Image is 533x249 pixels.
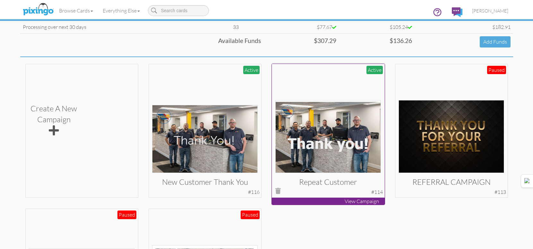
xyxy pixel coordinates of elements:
[280,178,376,186] h3: Repeat customer
[339,21,414,33] td: $105.24
[494,188,506,196] div: #113
[480,36,511,47] a: Add Funds
[339,33,414,50] td: $136.26
[275,100,381,173] img: 113352-1-1711554205526-771a72a44d76862e-qa.jpg
[371,188,383,196] div: #114
[272,198,385,205] p: View Campaign
[452,7,462,17] img: comments.svg
[20,21,208,33] td: Processing over next 30 days
[20,33,263,50] td: Available Funds
[467,3,513,19] a: [PERSON_NAME]
[157,178,253,186] h3: New Customer Thank You
[403,178,499,186] h3: REFERRAL CAMPAIGN
[241,210,260,219] div: Paused
[243,66,260,74] div: Active
[148,5,209,16] input: Search cards
[415,21,513,33] td: $182.91
[208,21,263,33] td: 33
[30,103,77,138] div: Create a new Campaign
[533,249,533,249] iframe: Chat
[366,66,383,74] div: Active
[399,100,504,173] img: 110686-1-1706223091797-ef122b298b5fbd2b-qa.jpg
[472,8,508,13] span: [PERSON_NAME]
[152,105,258,173] img: 113423-1-1711699226175-522fe32e714844b3-qa.jpg
[263,33,339,50] td: $307.29
[54,3,98,19] a: Browse Cards
[524,178,530,184] img: Detect Auto
[98,3,145,19] a: Everything Else
[487,66,506,74] div: Paused
[248,188,260,196] div: #116
[21,2,55,18] img: pixingo logo
[263,21,339,33] td: $77.67
[117,210,136,219] div: Paused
